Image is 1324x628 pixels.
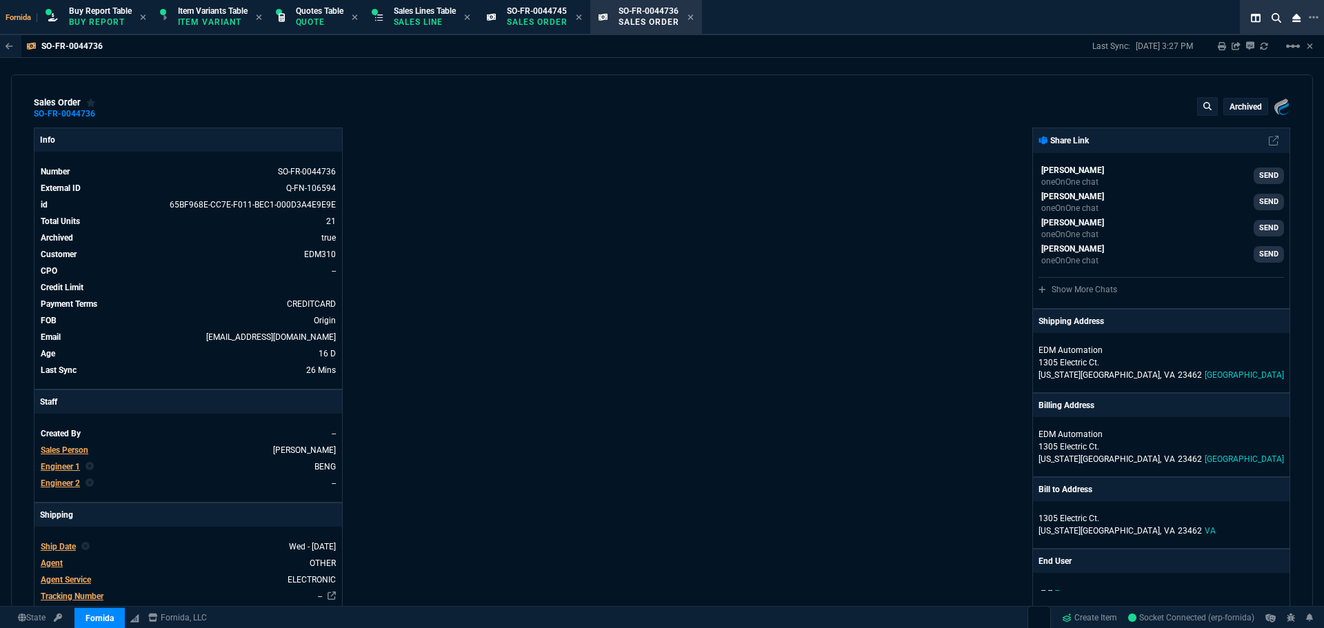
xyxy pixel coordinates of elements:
tr: 8/21/25 => 3:27 PM [40,363,337,377]
p: SO-FR-0044736 [41,41,103,52]
span: External ID [41,183,81,193]
p: EDM Automation [1039,428,1171,440]
span: Quotes Table [296,6,343,16]
span: lnelson@edmautomation.com [206,332,336,342]
tr: undefined [40,540,337,554]
span: 8/5/25 => 7:00 PM [319,349,336,358]
span: VA [1164,526,1175,536]
nx-icon: Split Panels [1245,10,1266,26]
tr: undefined [40,281,337,294]
tr: undefined [40,556,337,570]
span: 21 [326,216,336,226]
span: -- [1041,585,1045,595]
p: Bill to Address [1039,483,1092,496]
span: Item Variants Table [178,6,248,16]
p: 1305 Electric Ct. [1039,512,1284,525]
a: SEND [1254,246,1284,263]
span: Sales Person [41,445,88,455]
p: End User [1039,555,1072,567]
p: EDM Automation [1039,344,1171,356]
a: EDM310 [304,250,336,259]
p: Share Link [1039,134,1089,147]
span: SO-FR-0044736 [619,6,679,16]
a: SEND [1254,194,1284,210]
a: msbcCompanyName [144,611,211,624]
a: SEND [1254,220,1284,236]
span: VA [1164,370,1175,380]
p: Sales Order [619,17,679,28]
span: Age [41,349,55,358]
a: SO-FR-0044736 [34,113,95,115]
tr: See Marketplace Order [40,181,337,195]
tr: undefined [40,589,337,603]
span: Buy Report Table [69,6,132,16]
a: API TOKEN [50,611,66,624]
span: true [321,233,336,243]
span: See Marketplace Order [170,200,336,210]
tr: See Marketplace Order [40,165,337,179]
span: 23462 [1178,370,1202,380]
span: See Marketplace Order [278,167,336,176]
a: Chris.Hernandez@fornida.com [1039,190,1284,214]
span: Engineer 1 [41,462,80,472]
a: SEND [1254,168,1284,184]
span: id [41,200,48,210]
a: -- [318,591,322,601]
span: Customer [41,250,77,259]
nx-icon: Close Workbench [1287,10,1306,26]
p: [PERSON_NAME] [1041,243,1104,255]
span: Origin [314,316,336,325]
span: [US_STATE][GEOGRAPHIC_DATA], [1039,370,1161,380]
nx-icon: Close Tab [688,12,694,23]
p: 1305 Electric Ct. [1039,440,1284,453]
p: 1305 Electric Ct. [1039,356,1284,369]
nx-icon: Clear selected rep [81,540,90,553]
span: CPO [41,266,57,276]
span: OTHER [310,558,336,568]
tr: undefined [40,314,337,327]
span: Sales Lines Table [394,6,456,16]
tr: See Marketplace Order [40,198,337,212]
p: [PERSON_NAME] [1041,216,1104,229]
p: Shipping Address [1039,315,1104,327]
p: Sales Order [507,17,568,28]
nx-icon: Back to Table [6,41,13,51]
tr: lnelson@edmautomation.com [40,330,337,344]
span: -- [1048,585,1052,595]
nx-icon: Close Tab [576,12,582,23]
span: 2025-08-06T00:00:00.000Z [289,542,336,551]
span: VA [1205,526,1216,536]
span: ROSS [273,445,336,455]
p: [DATE] 3:27 PM [1136,41,1193,52]
tr: undefined [40,214,337,228]
nx-icon: Clear selected rep [86,477,94,489]
span: Fornida [6,13,37,22]
span: FOB [41,316,57,325]
span: Email [41,332,61,342]
nx-icon: Close Tab [352,12,358,23]
span: 23462 [1178,454,1202,464]
span: CREDITCARD [287,299,336,309]
nx-icon: Search [1266,10,1287,26]
span: BENG [314,462,336,472]
nx-icon: Close Tab [256,12,262,23]
div: sales order [34,97,96,108]
tr: BENG [40,460,337,474]
span: Payment Terms [41,299,97,309]
p: Sales Line [394,17,456,28]
div: Add to Watchlist [86,97,96,108]
a: steven.huang@fornida.com [1039,243,1284,266]
span: -- [332,478,336,488]
tr: 8/5/25 => 7:00 PM [40,347,337,361]
nx-icon: Close Tab [140,12,146,23]
span: -- [332,429,336,438]
span: Agent [41,558,63,568]
span: Number [41,167,70,176]
p: Item Variant [178,17,247,28]
nx-icon: Open New Tab [1309,11,1318,24]
mat-icon: Example home icon [1285,38,1301,54]
tr: undefined [40,427,337,440]
span: ELECTRONIC [288,575,336,585]
span: SO-FR-0044745 [507,6,567,16]
span: Created By [41,429,81,438]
